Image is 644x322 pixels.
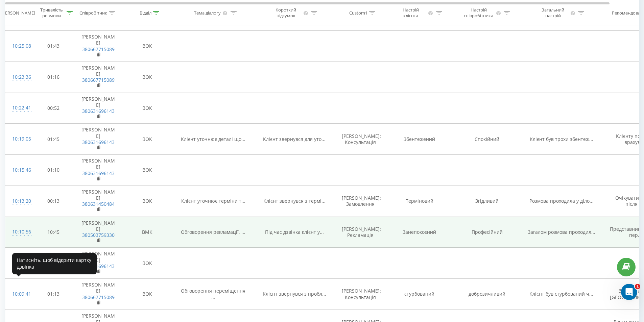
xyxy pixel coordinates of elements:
div: 10:13:20 [12,195,26,208]
td: 00:13 [32,185,75,217]
td: ВОК [122,93,173,124]
td: [PERSON_NAME] [75,248,122,279]
td: 01:13 [32,279,75,310]
td: 01:45 [32,124,75,155]
div: Відділ [140,10,151,16]
span: Обговорення рекламації, ... [181,229,245,235]
div: 10:09:41 [12,288,26,301]
div: Тема діалогу [194,10,221,16]
td: 01:08 [32,248,75,279]
td: ВМК [122,217,173,248]
div: [PERSON_NAME] [1,10,35,16]
div: 10:25:08 [12,40,26,53]
span: Клієнт був трохи збентеж... [530,136,593,142]
td: ВОК [122,248,173,279]
a: 380667715089 [82,294,115,300]
td: [PERSON_NAME]: Замовлення [335,185,386,217]
td: ВОК [122,124,173,155]
div: 10:23:36 [12,71,26,84]
div: 10:22:41 [12,101,26,115]
span: Клієнт був стурбований ч... [529,291,593,297]
a: 380631696143 [82,263,115,269]
td: 01:16 [32,61,75,93]
td: Професійний [453,217,521,248]
span: Клієнт уточнює терміни т... [181,198,245,204]
td: [PERSON_NAME] [75,31,122,62]
div: 10:19:05 [12,132,26,146]
a: 380667715089 [82,77,115,83]
div: Тривалість розмови [38,7,65,19]
td: [PERSON_NAME] [75,279,122,310]
td: стурбований [386,279,453,310]
div: Загальний настрій [537,7,569,19]
div: Настрій клієнта [395,7,426,19]
div: 10:15:46 [12,164,26,177]
span: Загалом розмова проходил... [528,229,595,235]
div: Натисніть, щоб відкрити картку дзвінка [12,253,97,274]
a: 380667715089 [82,46,115,52]
div: Короткий підсумок [270,7,302,19]
td: 00:52 [32,93,75,124]
a: 380631696143 [82,108,115,114]
span: Клієнт звернувся для уто... [263,136,326,142]
td: ВОК [122,61,173,93]
a: 380503759330 [82,232,115,238]
span: Обговорення переміщення ... [181,288,245,300]
a: 380631696143 [82,139,115,145]
td: [PERSON_NAME] [75,155,122,186]
td: Згідливий [453,185,521,217]
td: [PERSON_NAME]: Консультація [335,279,386,310]
td: [PERSON_NAME] [75,93,122,124]
td: [PERSON_NAME] [75,217,122,248]
span: Розмова проходила у діло... [529,198,594,204]
td: ВОК [122,155,173,186]
td: Терміновий [386,185,453,217]
div: Настрій співробітника [462,7,495,19]
span: 1 [635,284,640,289]
td: [PERSON_NAME] [75,61,122,93]
span: Під час дзвінка клієнт у... [265,229,324,235]
iframe: Intercom live chat [621,284,637,300]
div: Співробітник [79,10,107,16]
td: Занепокоєний [386,217,453,248]
td: Спокійний [453,124,521,155]
td: [PERSON_NAME]: Консультація [335,124,386,155]
td: [PERSON_NAME] [75,124,122,155]
div: Custom1 [349,10,367,16]
td: 01:10 [32,155,75,186]
span: Клієнт уточнює деталі що... [181,136,245,142]
div: 10:10:56 [12,225,26,239]
td: [PERSON_NAME] [75,185,122,217]
td: 10:45 [32,217,75,248]
a: 380631696143 [82,170,115,176]
td: 01:43 [32,31,75,62]
td: ВОК [122,31,173,62]
td: [PERSON_NAME]: Рекламація [335,217,386,248]
td: Збентежений [386,124,453,155]
td: ВОК [122,279,173,310]
td: ВОК [122,185,173,217]
span: Клієнт звернувся з термі... [263,198,326,204]
span: Клієнт звернувся з пробл... [263,291,326,297]
a: 380631450484 [82,201,115,207]
td: доброзичливий [453,279,521,310]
